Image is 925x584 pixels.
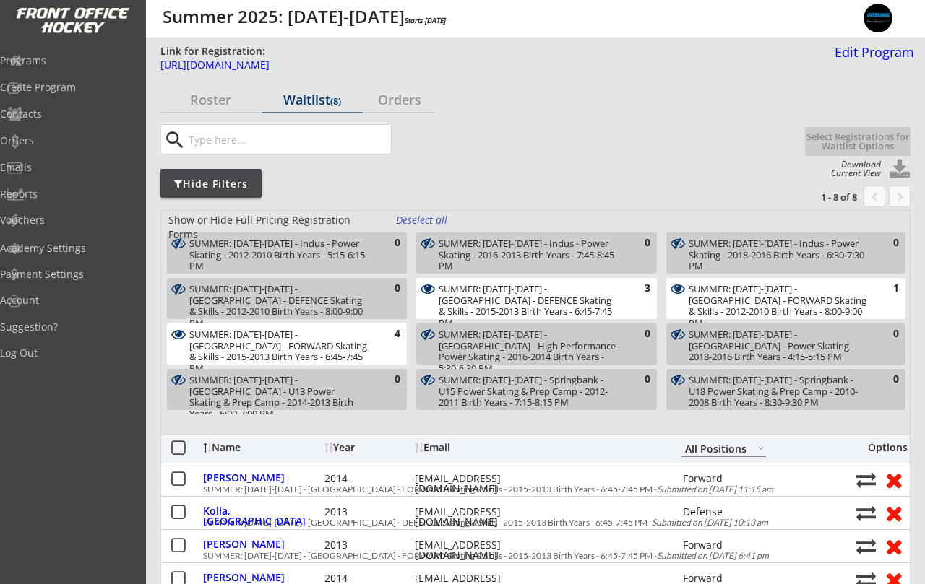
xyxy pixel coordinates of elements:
[189,374,368,407] div: SUMMER: Aug 18-22 - Springbank - U13 Power Skating & Prep Camp - 2014-2013 Birth Years - 6:00-7:0...
[371,282,400,296] div: 0
[829,45,914,58] div: Edit Program
[189,238,368,272] div: SUMMER: [DATE]-[DATE] - Indus - Power Skating - 2012-2010 Birth Years - 5:15-6:15 PM
[203,473,321,483] div: [PERSON_NAME]
[856,536,876,556] button: Move player
[870,372,899,387] div: 0
[203,485,848,494] div: SUMMER: [DATE]-[DATE] - [GEOGRAPHIC_DATA] - FORWARD Skating & Skills - 2015-2013 Birth Years - 6:...
[189,283,368,316] div: SUMMER: Aug 18-22 - Lake Bonavista - DEFENCE Skating & Skills - 2012-2010 Birth Years - 8:00-9:00 PM
[163,128,186,152] button: search
[262,93,362,106] div: Waitlist
[829,45,914,71] a: Edit Program
[657,550,769,561] em: Submitted on [DATE] 6:41 pm
[203,506,321,526] div: Kolla, [GEOGRAPHIC_DATA]
[889,159,911,180] button: Click to download full roster. Your browser settings may try to block it, check your security set...
[880,468,907,491] button: Remove from roster (no refund)
[657,484,773,494] em: Submitted on [DATE] 11:15 am
[168,213,380,241] div: Show or Hide Full Pricing Registration Forms
[621,327,650,341] div: 0
[330,95,341,108] font: (8)
[415,507,545,527] div: [EMAIL_ADDRESS][DOMAIN_NAME]
[189,375,368,419] div: SUMMER: [DATE]-[DATE] - [GEOGRAPHIC_DATA] - U13 Power Skating & Prep Camp - 2014-2013 Birth Years...
[186,125,391,154] input: Type here...
[621,236,650,250] div: 0
[439,284,617,328] div: SUMMER: [DATE]-[DATE] - [GEOGRAPHIC_DATA] - DEFENCE Skating & Skills - 2015-2013 Birth Years - 6:...
[324,474,411,484] div: 2014
[324,507,411,517] div: 2013
[324,540,411,550] div: 2013
[405,15,446,25] em: Starts [DATE]
[856,443,908,453] div: Options
[689,284,866,328] div: SUMMER: [DATE]-[DATE] - [GEOGRAPHIC_DATA] - FORWARD Skating & Skills - 2012-2010 Birth Years - 8:...
[439,374,617,407] div: SUMMER: Aug 18-22 - Springbank - U15 Power Skating & Prep Camp - 2012-2011 Birth Years - 7:15-8:1...
[371,372,400,387] div: 0
[689,238,866,272] div: SUMMER: [DATE]-[DATE] - Indus - Power Skating - 2018-2016 Birth Years - 6:30-7:30 PM
[439,375,617,409] div: SUMMER: [DATE]-[DATE] - Springbank - U15 Power Skating & Prep Camp - 2012-2011 Birth Years - 7:15...
[683,474,767,484] div: Forward
[880,502,907,524] button: Remove from roster (no refund)
[160,60,825,70] div: [URL][DOMAIN_NAME]
[203,539,321,549] div: [PERSON_NAME]
[160,44,267,58] div: Link for Registration:
[782,191,857,204] div: 1 - 8 of 8
[870,236,899,250] div: 0
[324,573,411,583] div: 2014
[189,237,368,271] div: SUMMER: Aug 18-22 - Indus - Power Skating - 2012-2010 Birth Years - 5:15-6:15 PM
[689,328,866,362] div: SUMMER: Aug 18-22 - Lake Bonavista - Power Skating - 2018-2016 Birth Years - 4:15-5:15 PM
[371,327,400,341] div: 4
[189,329,368,374] div: SUMMER: [DATE]-[DATE] - [GEOGRAPHIC_DATA] - FORWARD Skating & Skills - 2015-2013 Birth Years - 6:...
[415,540,545,560] div: [EMAIL_ADDRESS][DOMAIN_NAME]
[889,186,911,207] button: keyboard_arrow_right
[203,572,321,583] div: [PERSON_NAME]
[683,540,767,550] div: Forward
[864,186,885,207] button: chevron_left
[189,328,368,362] div: SUMMER: Aug 18-22 - Lake Bonavista - FORWARD Skating & Skills - 2015-2013 Birth Years - 6:45-7:45 PM
[396,213,449,227] div: Deselect all
[689,375,866,409] div: SUMMER: [DATE]-[DATE] - Springbank - U18 Power Skating & Prep Camp - 2010-2008 Birth Years - 8:30...
[439,329,617,374] div: SUMMER: [DATE]-[DATE] - [GEOGRAPHIC_DATA] - High Performance Power Skating - 2016-2014 Birth Year...
[203,518,848,527] div: SUMMER: [DATE]-[DATE] - [GEOGRAPHIC_DATA] - DEFENCE Skating & Skills - 2015-2013 Birth Years - 6:...
[689,237,866,271] div: SUMMER: Aug 18-22 - Indus - Power Skating - 2018-2016 Birth Years - 6:30-7:30 PM
[189,284,368,328] div: SUMMER: [DATE]-[DATE] - [GEOGRAPHIC_DATA] - DEFENCE Skating & Skills - 2012-2010 Birth Years - 8:...
[805,127,911,156] button: Select Registrations for Waitlist Options
[324,443,411,453] div: Year
[856,503,876,523] button: Move player
[689,283,866,316] div: SUMMER: Aug 18-22 - Lake Bonavista - FORWARD Skating & Skills - 2012-2010 Birth Years - 8:00-9:00 PM
[415,443,545,453] div: Email
[880,535,907,557] button: Remove from roster (no refund)
[824,160,881,178] div: Download Current View
[621,372,650,387] div: 0
[371,236,400,250] div: 0
[203,443,321,453] div: Name
[203,552,848,560] div: SUMMER: [DATE]-[DATE] - [GEOGRAPHIC_DATA] - FORWARD Skating & Skills - 2015-2013 Birth Years - 6:...
[363,93,436,106] div: Orders
[621,282,650,296] div: 3
[689,374,866,407] div: SUMMER: Aug 18-22 - Springbank - U18 Power Skating & Prep Camp - 2010-2008 Birth Years - 8:30-9:3...
[689,329,866,363] div: SUMMER: [DATE]-[DATE] - [GEOGRAPHIC_DATA] - Power Skating - 2018-2016 Birth Years - 4:15-5:15 PM
[856,470,876,489] button: Move player
[160,93,261,106] div: Roster
[652,517,768,528] em: Submitted on [DATE] 10:13 am
[415,474,545,494] div: [EMAIL_ADDRESS][DOMAIN_NAME]
[439,237,617,271] div: SUMMER: Aug 18-22 - Indus - Power Skating - 2016-2013 Birth Years - 7:45-8:45 PM
[870,282,899,296] div: 1
[870,327,899,341] div: 0
[439,283,617,316] div: SUMMER: Aug 18-22 - Lake Bonavista - DEFENCE Skating & Skills - 2015-2013 Birth Years - 6:45-7:45 PM
[683,507,767,517] div: Defense
[683,573,767,583] div: Forward
[439,238,617,272] div: SUMMER: [DATE]-[DATE] - Indus - Power Skating - 2016-2013 Birth Years - 7:45-8:45 PM
[160,177,262,191] div: Hide Filters
[439,328,617,362] div: SUMMER: Aug 18-22 - Lake Bonavista - High Performance Power Skating - 2016-2014 Birth Years - 5:3...
[160,60,825,78] a: [URL][DOMAIN_NAME]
